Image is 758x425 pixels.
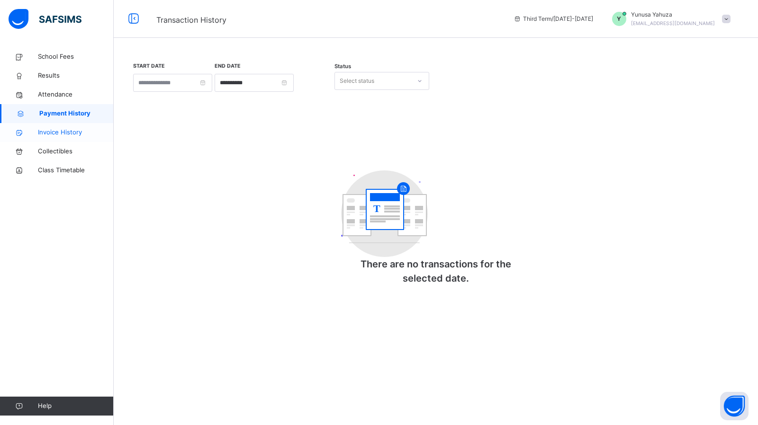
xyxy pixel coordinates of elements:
label: End Date [215,62,241,70]
label: Start Date [133,62,165,70]
tspan: T [373,203,380,214]
p: There are no transactions for the selected date. [341,257,531,285]
span: Y [617,15,621,23]
span: Collectibles [38,147,114,156]
span: Attendance [38,90,114,99]
img: safsims [9,9,81,29]
span: Invoice History [38,128,114,137]
div: Select status [340,72,374,90]
span: Payment History [39,109,114,118]
span: School Fees [38,52,114,62]
button: Open asap [720,392,749,420]
span: Results [38,71,114,80]
span: session/term information [514,15,593,23]
div: There are no transactions for the selected date. [341,161,531,295]
span: Transaction History [156,15,226,25]
div: YunusaYahuza [603,10,735,27]
span: Class Timetable [38,166,114,175]
span: Status [334,62,351,71]
span: Yunusa Yahuza [631,10,715,19]
span: Help [38,401,113,411]
span: [EMAIL_ADDRESS][DOMAIN_NAME] [631,20,715,26]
